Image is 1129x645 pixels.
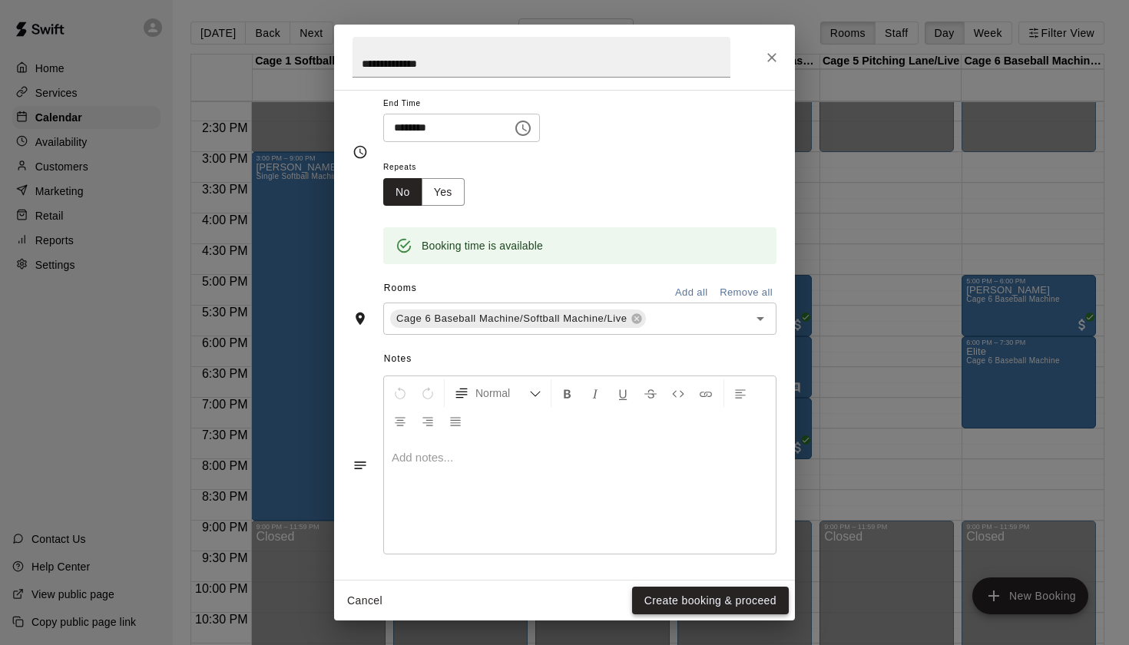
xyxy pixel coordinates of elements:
[422,232,543,260] div: Booking time is available
[637,379,664,407] button: Format Strikethrough
[555,379,581,407] button: Format Bold
[387,379,413,407] button: Undo
[448,379,548,407] button: Formatting Options
[390,311,634,326] span: Cage 6 Baseball Machine/Softball Machine/Live
[667,281,716,305] button: Add all
[716,281,776,305] button: Remove all
[353,311,368,326] svg: Rooms
[390,309,646,328] div: Cage 6 Baseball Machine/Softball Machine/Live
[353,144,368,160] svg: Timing
[475,385,529,401] span: Normal
[422,178,465,207] button: Yes
[582,379,608,407] button: Format Italics
[384,283,417,293] span: Rooms
[383,178,465,207] div: outlined button group
[383,178,422,207] button: No
[508,113,538,144] button: Choose time, selected time is 8:30 PM
[340,587,389,615] button: Cancel
[387,407,413,435] button: Center Align
[632,587,789,615] button: Create booking & proceed
[727,379,753,407] button: Left Align
[384,347,776,372] span: Notes
[415,407,441,435] button: Right Align
[383,157,477,178] span: Repeats
[750,308,771,329] button: Open
[665,379,691,407] button: Insert Code
[353,458,368,473] svg: Notes
[442,407,468,435] button: Justify Align
[693,379,719,407] button: Insert Link
[415,379,441,407] button: Redo
[610,379,636,407] button: Format Underline
[383,94,540,114] span: End Time
[758,44,786,71] button: Close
